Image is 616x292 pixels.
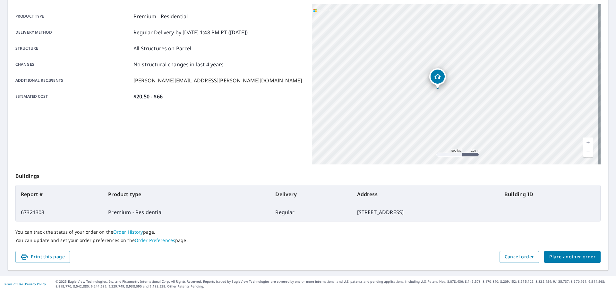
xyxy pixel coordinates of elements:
p: | [3,282,46,286]
p: All Structures on Parcel [133,45,192,52]
button: Cancel order [500,251,539,263]
button: Place another order [544,251,601,263]
p: Premium - Residential [133,13,188,20]
td: Premium - Residential [103,203,270,221]
span: Cancel order [505,253,534,261]
span: Place another order [549,253,595,261]
p: Product type [15,13,131,20]
p: You can update and set your order preferences on the page. [15,238,601,243]
p: $20.50 - $66 [133,93,163,100]
p: No structural changes in last 4 years [133,61,224,68]
td: Regular [270,203,352,221]
p: Delivery method [15,29,131,36]
a: Order History [113,229,143,235]
span: Print this page [21,253,65,261]
th: Address [352,185,499,203]
a: Privacy Policy [25,282,46,286]
th: Building ID [499,185,600,203]
a: Current Level 16, Zoom Out [583,147,593,157]
td: 67321303 [16,203,103,221]
p: Estimated cost [15,93,131,100]
div: Dropped pin, building 1, Residential property, 903 7th Ave Kill Devil Hills, NC 27948 [429,68,446,88]
p: © 2025 Eagle View Technologies, Inc. and Pictometry International Corp. All Rights Reserved. Repo... [56,279,613,289]
a: Order Preferences [135,237,175,243]
td: [STREET_ADDRESS] [352,203,499,221]
p: Regular Delivery by [DATE] 1:48 PM PT ([DATE]) [133,29,248,36]
a: Terms of Use [3,282,23,286]
p: You can track the status of your order on the page. [15,229,601,235]
p: Changes [15,61,131,68]
th: Report # [16,185,103,203]
p: Additional recipients [15,77,131,84]
p: Structure [15,45,131,52]
th: Product type [103,185,270,203]
th: Delivery [270,185,352,203]
p: Buildings [15,164,601,185]
a: Current Level 16, Zoom In [583,138,593,147]
p: [PERSON_NAME][EMAIL_ADDRESS][PERSON_NAME][DOMAIN_NAME] [133,77,302,84]
button: Print this page [15,251,70,263]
